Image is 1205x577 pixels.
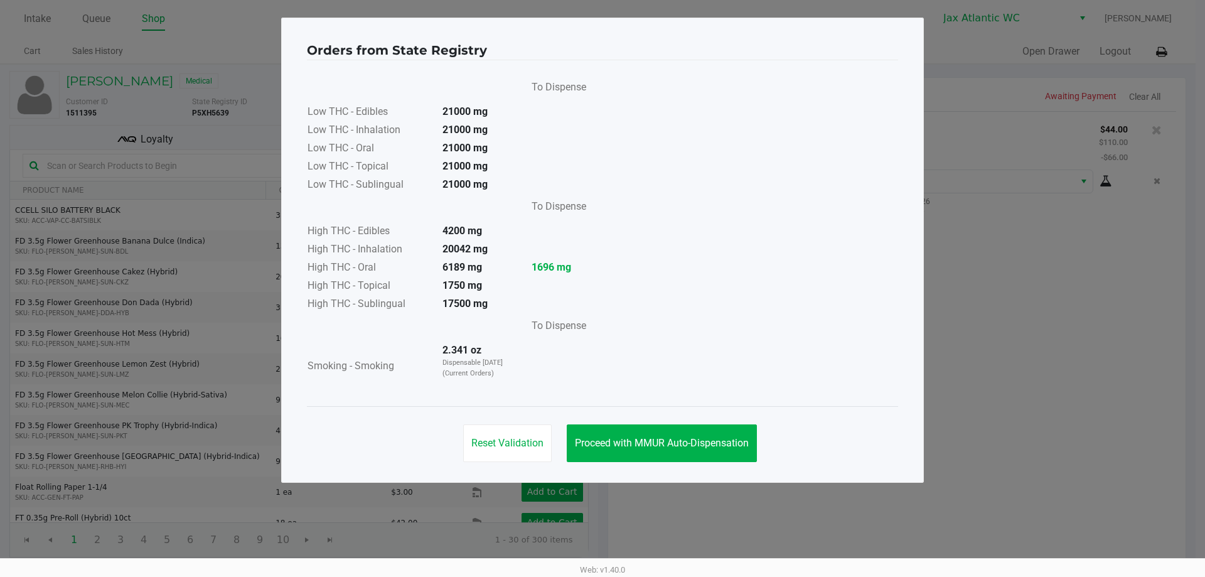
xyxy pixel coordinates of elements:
strong: 1696 mg [532,260,586,275]
td: High THC - Sublingual [307,296,432,314]
td: Low THC - Oral [307,140,432,158]
td: High THC - Edibles [307,223,432,241]
td: To Dispense [522,314,587,342]
strong: 1750 mg [442,279,482,291]
td: High THC - Topical [307,278,432,296]
td: To Dispense [522,75,587,104]
strong: 6189 mg [442,261,482,273]
strong: 21000 mg [442,178,488,190]
h4: Orders from State Registry [307,41,487,60]
span: Proceed with MMUR Auto-Dispensation [575,437,749,449]
strong: 2.341 oz [442,344,481,356]
td: To Dispense [522,195,587,223]
p: Dispensable [DATE] (Current Orders) [442,358,510,379]
td: High THC - Oral [307,259,432,278]
strong: 21000 mg [442,105,488,117]
td: Low THC - Sublingual [307,176,432,195]
td: Low THC - Topical [307,158,432,176]
strong: 17500 mg [442,298,488,310]
strong: 21000 mg [442,160,488,172]
button: Reset Validation [463,424,552,462]
strong: 20042 mg [442,243,488,255]
td: High THC - Inhalation [307,241,432,259]
strong: 4200 mg [442,225,482,237]
strong: 21000 mg [442,124,488,136]
span: Reset Validation [471,437,544,449]
span: Web: v1.40.0 [580,565,625,574]
strong: 21000 mg [442,142,488,154]
td: Low THC - Inhalation [307,122,432,140]
td: Low THC - Edibles [307,104,432,122]
td: Smoking - Smoking [307,342,432,391]
button: Proceed with MMUR Auto-Dispensation [567,424,757,462]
